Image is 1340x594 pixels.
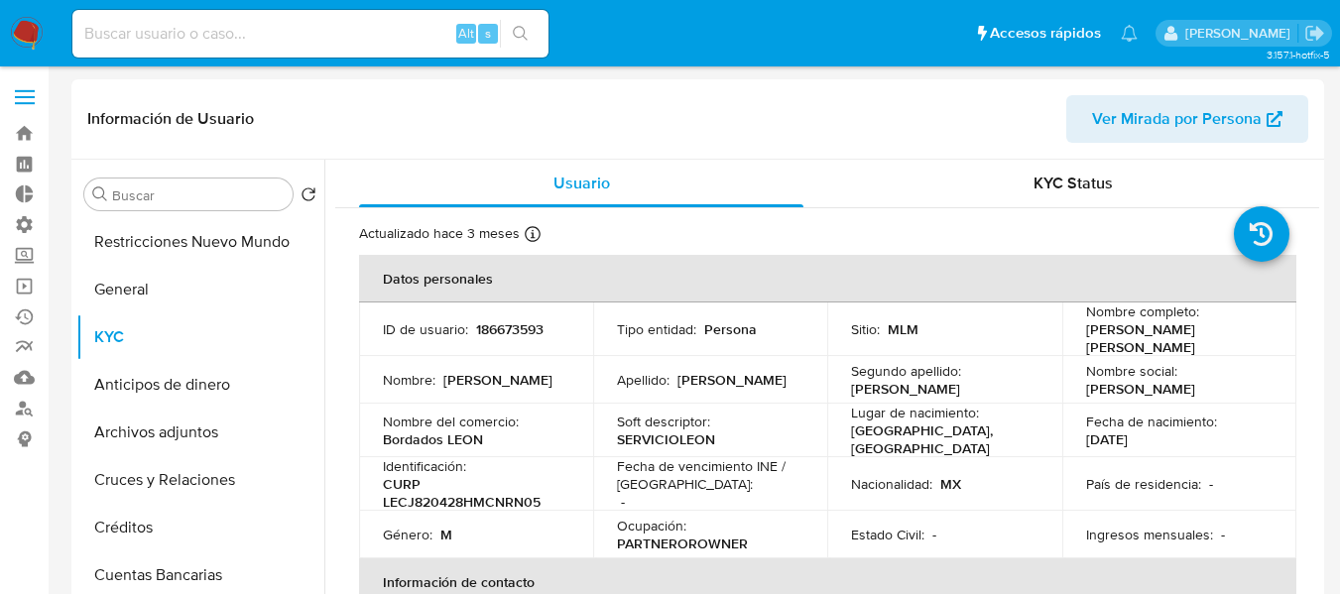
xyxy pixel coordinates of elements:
[87,109,254,129] h1: Información de Usuario
[990,23,1101,44] span: Accesos rápidos
[76,409,324,456] button: Archivos adjuntos
[440,526,452,543] p: M
[888,320,918,338] p: MLM
[76,504,324,551] button: Créditos
[476,320,544,338] p: 186673593
[851,404,979,421] p: Lugar de nacimiento :
[359,224,520,243] p: Actualizado hace 3 meses
[553,172,610,194] span: Usuario
[301,186,316,208] button: Volver al orden por defecto
[1086,526,1213,543] p: Ingresos mensuales :
[932,526,936,543] p: -
[677,371,787,389] p: [PERSON_NAME]
[383,526,432,543] p: Género :
[1066,95,1308,143] button: Ver Mirada por Persona
[617,371,670,389] p: Apellido :
[1086,302,1199,320] p: Nombre completo :
[1185,24,1297,43] p: zoe.breuer@mercadolibre.com
[1086,320,1265,356] p: [PERSON_NAME] [PERSON_NAME]
[851,475,932,493] p: Nacionalidad :
[1086,380,1195,398] p: [PERSON_NAME]
[76,456,324,504] button: Cruces y Relaciones
[851,362,961,380] p: Segundo apellido :
[1086,430,1128,448] p: [DATE]
[112,186,285,204] input: Buscar
[458,24,474,43] span: Alt
[1209,475,1213,493] p: -
[1304,23,1325,44] a: Salir
[617,320,696,338] p: Tipo entidad :
[1034,172,1113,194] span: KYC Status
[617,517,686,535] p: Ocupación :
[851,320,880,338] p: Sitio :
[1092,95,1262,143] span: Ver Mirada por Persona
[1086,413,1217,430] p: Fecha de nacimiento :
[76,218,324,266] button: Restricciones Nuevo Mundo
[851,380,960,398] p: [PERSON_NAME]
[383,430,483,448] p: Bordados LEON
[383,371,435,389] p: Nombre :
[76,361,324,409] button: Anticipos de dinero
[617,457,803,493] p: Fecha de vencimiento INE / [GEOGRAPHIC_DATA] :
[383,413,519,430] p: Nombre del comercio :
[383,457,466,475] p: Identificación :
[92,186,108,202] button: Buscar
[500,20,541,48] button: search-icon
[443,371,552,389] p: [PERSON_NAME]
[72,21,548,47] input: Buscar usuario o caso...
[1121,25,1138,42] a: Notificaciones
[940,475,961,493] p: MX
[485,24,491,43] span: s
[617,430,715,448] p: SERVICIOLEON
[76,266,324,313] button: General
[1221,526,1225,543] p: -
[1086,362,1177,380] p: Nombre social :
[359,255,1296,302] th: Datos personales
[851,421,1030,457] p: [GEOGRAPHIC_DATA], [GEOGRAPHIC_DATA]
[851,526,924,543] p: Estado Civil :
[617,535,748,552] p: PARTNEROROWNER
[621,493,625,511] p: -
[704,320,757,338] p: Persona
[617,413,710,430] p: Soft descriptor :
[383,320,468,338] p: ID de usuario :
[1086,475,1201,493] p: País de residencia :
[76,313,324,361] button: KYC
[383,475,561,511] p: CURP LECJ820428HMCNRN05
